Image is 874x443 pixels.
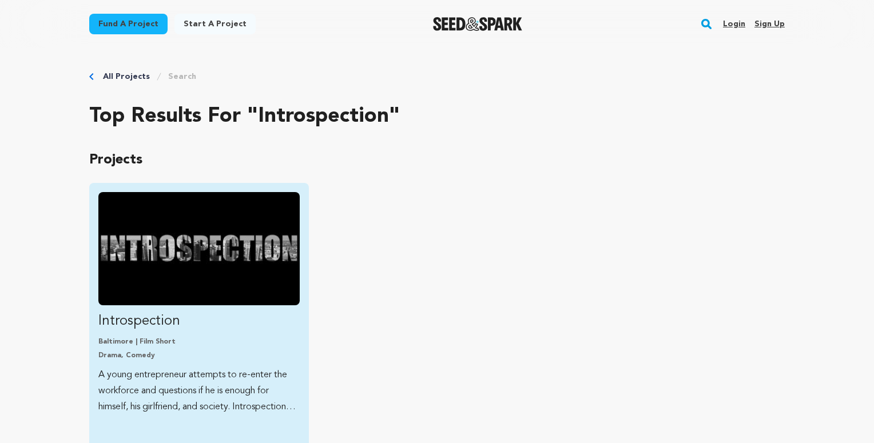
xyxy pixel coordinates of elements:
[103,71,150,82] a: All Projects
[89,14,168,34] a: Fund a project
[754,15,785,33] a: Sign up
[174,14,256,34] a: Start a project
[98,367,300,415] p: A young entrepreneur attempts to re-enter the workforce and questions if he is enough for himself...
[168,71,196,82] a: Search
[98,337,300,346] p: Baltimore | Film Short
[98,312,300,330] p: Introspection
[89,105,785,128] h2: Top results for "introspection"
[433,17,523,31] img: Seed&Spark Logo Dark Mode
[433,17,523,31] a: Seed&Spark Homepage
[89,71,785,82] div: Breadcrumb
[98,351,300,360] p: Drama, Comedy
[98,192,300,415] a: Fund Introspection
[89,151,785,169] p: Projects
[723,15,745,33] a: Login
